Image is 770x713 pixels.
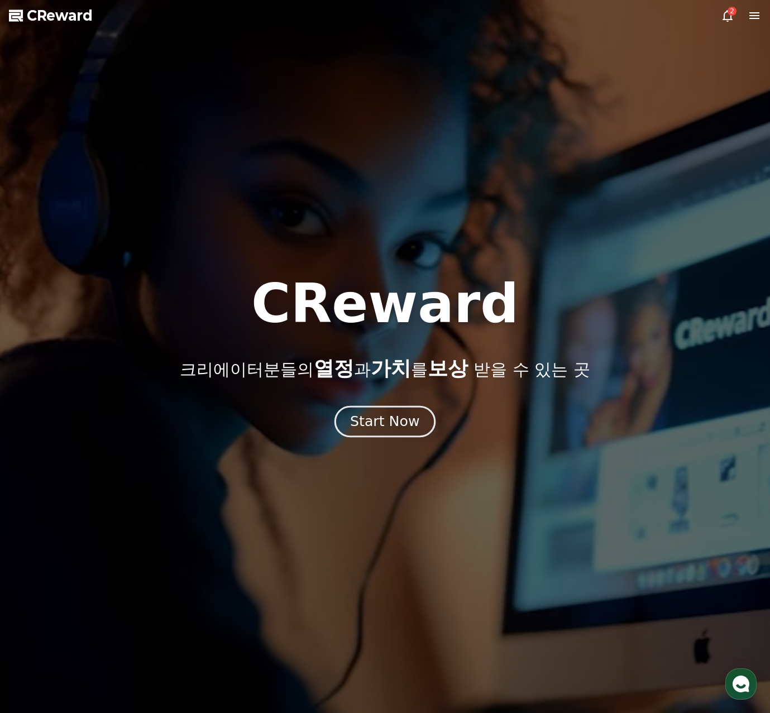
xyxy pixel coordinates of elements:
[144,354,214,382] a: 설정
[334,405,436,437] button: Start Now
[180,357,590,380] p: 크리에이터분들의 과 를 받을 수 있는 곳
[173,371,186,380] span: 설정
[3,354,74,382] a: 홈
[74,354,144,382] a: 대화
[721,9,734,22] a: 2
[102,371,116,380] span: 대화
[728,7,736,16] div: 2
[350,412,419,431] div: Start Now
[428,357,468,380] span: 보상
[251,277,519,331] h1: CReward
[314,357,354,380] span: 열정
[27,7,93,25] span: CReward
[371,357,411,380] span: 가치
[9,7,93,25] a: CReward
[337,418,433,428] a: Start Now
[35,371,42,380] span: 홈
